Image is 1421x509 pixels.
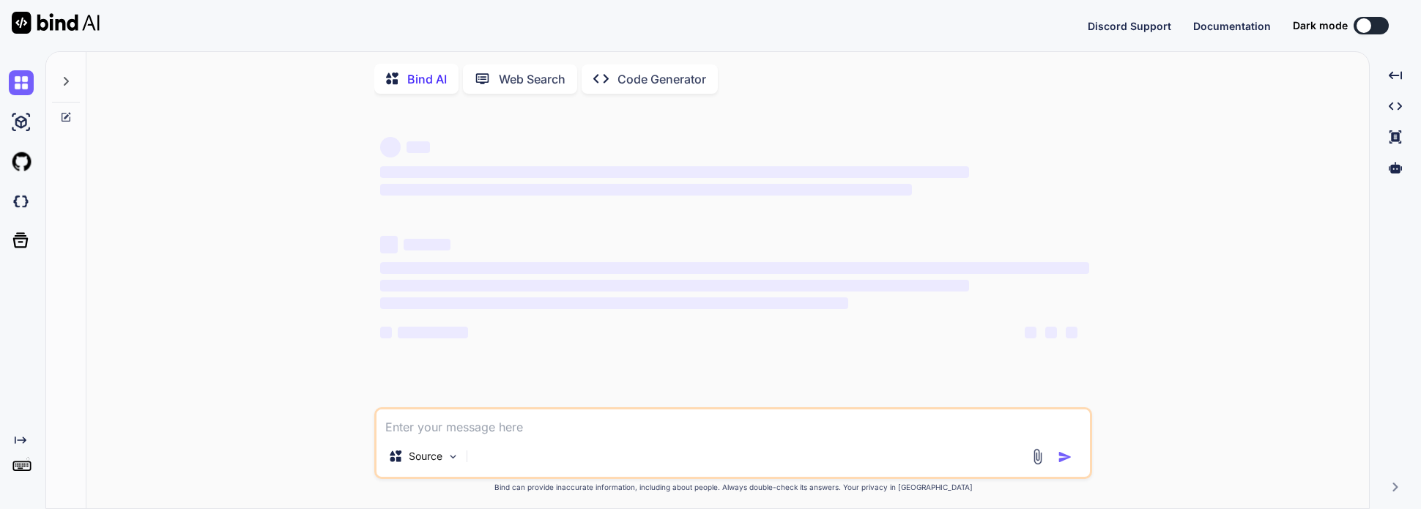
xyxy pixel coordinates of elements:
[9,110,34,135] img: ai-studio
[447,450,459,463] img: Pick Models
[380,297,848,309] span: ‌
[1045,327,1057,338] span: ‌
[380,327,392,338] span: ‌
[12,12,100,34] img: Bind AI
[1088,20,1171,32] span: Discord Support
[1193,18,1271,34] button: Documentation
[499,70,565,88] p: Web Search
[407,70,447,88] p: Bind AI
[9,149,34,174] img: githubLight
[1066,327,1077,338] span: ‌
[380,262,1089,274] span: ‌
[1025,327,1036,338] span: ‌
[9,70,34,95] img: chat
[1058,450,1072,464] img: icon
[404,239,450,250] span: ‌
[380,184,912,196] span: ‌
[1293,18,1348,33] span: Dark mode
[380,280,968,291] span: ‌
[380,166,968,178] span: ‌
[9,189,34,214] img: darkCloudIdeIcon
[1029,448,1046,465] img: attachment
[374,482,1092,493] p: Bind can provide inaccurate information, including about people. Always double-check its answers....
[398,327,468,338] span: ‌
[617,70,706,88] p: Code Generator
[409,449,442,464] p: Source
[380,236,398,253] span: ‌
[380,137,401,157] span: ‌
[407,141,430,153] span: ‌
[1088,18,1171,34] button: Discord Support
[1193,20,1271,32] span: Documentation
